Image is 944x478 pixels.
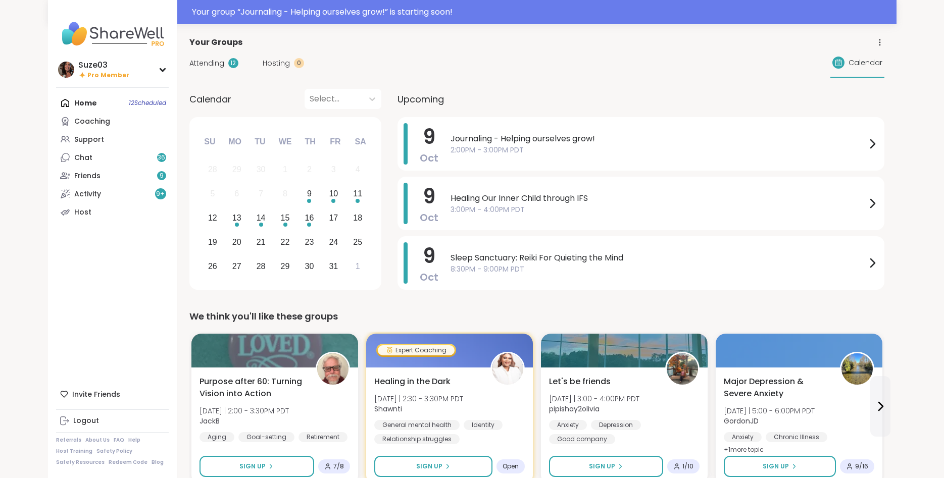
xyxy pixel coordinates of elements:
span: 9 [423,242,435,270]
div: 30 [257,163,266,176]
div: 0 [294,58,304,68]
div: Tu [249,131,271,153]
div: Not available Monday, September 29th, 2025 [226,159,247,181]
span: Sleep Sanctuary: Reiki For Quieting the Mind [451,252,866,264]
div: Choose Thursday, October 30th, 2025 [299,255,320,277]
div: Not available Wednesday, October 8th, 2025 [274,183,296,205]
div: 10 [329,187,338,200]
span: 36 [158,153,165,162]
span: 9 / 16 [855,462,868,470]
div: Coaching [74,117,110,127]
span: Oct [420,151,438,165]
span: [DATE] | 5:00 - 6:00PM PDT [724,406,815,416]
div: month 2025-10 [201,157,370,278]
span: Sign Up [416,462,442,471]
div: General mental health [374,420,460,430]
span: Sign Up [589,462,615,471]
div: Good company [549,434,615,444]
div: 31 [329,259,338,273]
div: Choose Monday, October 27th, 2025 [226,255,247,277]
div: 28 [257,259,266,273]
span: 1 / 10 [682,462,693,470]
b: Shawnti [374,404,402,414]
button: Sign Up [724,456,836,477]
div: 11 [353,187,362,200]
span: Let's be friends [549,376,611,388]
span: Oct [420,270,438,284]
a: Support [56,130,169,148]
div: 24 [329,235,338,249]
span: [DATE] | 3:00 - 4:00PM PDT [549,394,639,404]
div: 2 [307,163,312,176]
img: JackB [317,353,349,385]
div: Choose Friday, October 10th, 2025 [323,183,344,205]
a: Redeem Code [109,459,147,466]
div: Choose Saturday, November 1st, 2025 [347,255,369,277]
div: Not available Tuesday, September 30th, 2025 [250,159,272,181]
div: We [274,131,296,153]
div: Logout [73,416,99,426]
div: Choose Friday, October 24th, 2025 [323,231,344,253]
button: Sign Up [374,456,492,477]
div: Activity [74,189,101,199]
span: Healing in the Dark [374,376,451,388]
div: Choose Sunday, October 26th, 2025 [202,255,224,277]
span: Calendar [189,92,231,106]
div: 29 [281,259,290,273]
div: 8 [283,187,287,200]
button: Sign Up [200,456,314,477]
div: Choose Saturday, October 25th, 2025 [347,231,369,253]
span: Calendar [849,58,882,68]
div: 12 [228,58,238,68]
div: 21 [257,235,266,249]
span: Major Depression & Severe Anxiety [724,376,829,400]
img: Suze03 [58,62,74,78]
div: Choose Thursday, October 16th, 2025 [299,207,320,229]
div: Not available Sunday, October 5th, 2025 [202,183,224,205]
div: Suze03 [78,60,129,71]
a: FAQ [114,437,124,444]
div: 27 [232,259,241,273]
span: Pro Member [87,71,129,80]
div: 7 [259,187,263,200]
div: Not available Wednesday, October 1st, 2025 [274,159,296,181]
a: Safety Policy [96,448,132,455]
a: Coaching [56,112,169,130]
div: 19 [208,235,217,249]
div: 26 [208,259,217,273]
div: 17 [329,211,338,225]
a: Logout [56,412,169,430]
div: 6 [234,187,239,200]
div: Choose Thursday, October 23rd, 2025 [299,231,320,253]
span: Oct [420,210,438,225]
div: Not available Thursday, October 2nd, 2025 [299,159,320,181]
span: Attending [189,58,224,69]
div: Sa [349,131,371,153]
div: 5 [210,187,215,200]
div: Choose Tuesday, October 14th, 2025 [250,207,272,229]
div: Su [198,131,221,153]
div: Choose Friday, October 17th, 2025 [323,207,344,229]
div: 16 [305,211,314,225]
span: Purpose after 60: Turning Vision into Action [200,376,305,400]
div: Host [74,207,91,218]
div: Support [74,135,104,145]
div: Your group “ Journaling - Helping ourselves grow! ” is starting soon! [192,6,890,18]
div: 29 [232,163,241,176]
span: 2:00PM - 3:00PM PDT [451,145,866,155]
div: 30 [305,259,314,273]
div: Depression [591,420,641,430]
img: pipishay2olivia [667,353,698,385]
div: Retirement [299,432,347,442]
a: Host Training [56,448,92,455]
div: Chat [74,153,92,163]
span: Healing Our Inner Child through IFS [451,192,866,204]
b: JackB [200,416,220,426]
div: 20 [232,235,241,249]
div: Choose Tuesday, October 28th, 2025 [250,255,272,277]
div: 9 [307,187,312,200]
div: Fr [324,131,346,153]
div: Not available Friday, October 3rd, 2025 [323,159,344,181]
div: Th [299,131,321,153]
div: 18 [353,211,362,225]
